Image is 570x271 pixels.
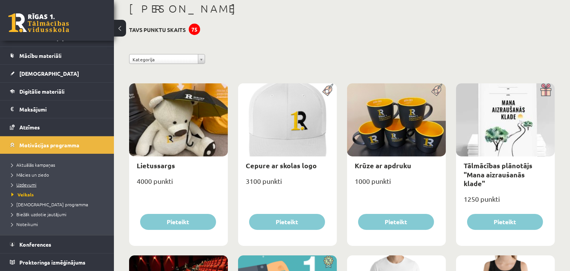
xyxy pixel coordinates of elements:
[10,83,104,100] a: Digitālie materiāli
[11,172,49,178] span: Mācies un ziedo
[11,221,106,228] a: Noteikumi
[189,24,200,35] div: 75
[133,54,195,64] span: Kategorija
[249,214,325,230] button: Pieteikt
[10,136,104,154] a: Motivācijas programma
[11,211,66,217] span: Biežāk uzdotie jautājumi
[19,70,79,77] span: [DEMOGRAPHIC_DATA]
[10,100,104,118] a: Maksājumi
[11,221,38,227] span: Noteikumi
[8,13,69,32] a: Rīgas 1. Tālmācības vidusskola
[358,214,434,230] button: Pieteikt
[11,181,106,188] a: Uzdevumi
[10,65,104,82] a: [DEMOGRAPHIC_DATA]
[19,52,62,59] span: Mācību materiāli
[19,241,51,248] span: Konferences
[129,54,205,64] a: Kategorija
[246,161,317,170] a: Cepure ar skolas logo
[10,236,104,253] a: Konferences
[19,124,40,131] span: Atzīmes
[467,214,543,230] button: Pieteikt
[19,100,104,118] legend: Maksājumi
[137,161,175,170] a: Lietussargs
[10,253,104,271] a: Proktoringa izmēģinājums
[320,255,337,268] img: Atlaide
[11,162,55,168] span: Aktuālās kampaņas
[11,191,34,198] span: Veikals
[11,201,88,207] span: [DEMOGRAPHIC_DATA] programma
[10,47,104,64] a: Mācību materiāli
[11,211,106,218] a: Biežāk uzdotie jautājumi
[129,27,186,33] h3: Tavs punktu skaits
[456,193,555,212] div: 1250 punkti
[11,171,106,178] a: Mācies un ziedo
[347,175,446,194] div: 1000 punkti
[19,142,79,148] span: Motivācijas programma
[11,161,106,168] a: Aktuālās kampaņas
[538,83,555,96] img: Dāvana ar pārsteigumu
[19,88,65,95] span: Digitālie materiāli
[19,259,85,266] span: Proktoringa izmēģinājums
[11,191,106,198] a: Veikals
[10,118,104,136] a: Atzīmes
[355,161,411,170] a: Krūze ar apdruku
[129,2,555,15] h1: [PERSON_NAME]
[140,214,216,230] button: Pieteikt
[320,83,337,96] img: Populāra prece
[11,182,36,188] span: Uzdevumi
[238,175,337,194] div: 3100 punkti
[129,175,228,194] div: 4000 punkti
[429,83,446,96] img: Populāra prece
[464,161,532,188] a: Tālmācības plānotājs "Mana aizraušanās klade"
[11,201,106,208] a: [DEMOGRAPHIC_DATA] programma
